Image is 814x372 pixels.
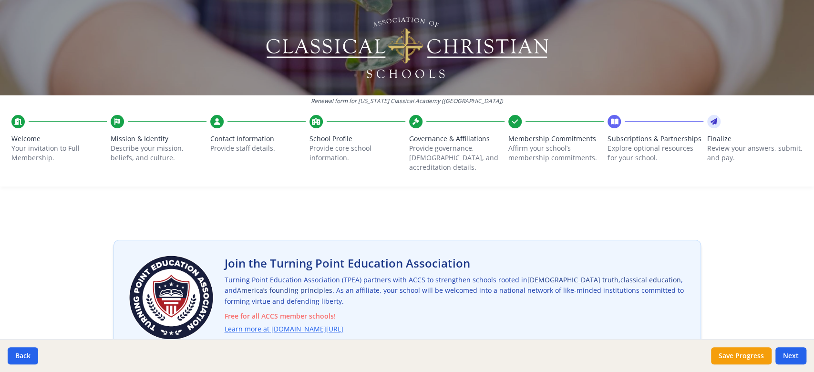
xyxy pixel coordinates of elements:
span: Contact Information [210,134,306,144]
span: Mission & Identity [111,134,206,144]
span: School Profile [309,134,405,144]
button: Next [775,347,806,364]
p: Review your answers, submit, and pay. [707,144,803,163]
span: classical education [620,275,681,284]
p: Explore optional resources for your school. [608,144,703,163]
button: Save Progress [711,347,772,364]
span: Governance & Affiliations [409,134,505,144]
p: Affirm your school’s membership commitments. [508,144,604,163]
p: Describe your mission, beliefs, and culture. [111,144,206,163]
p: Provide core school information. [309,144,405,163]
img: Turning Point Education Association Logo [125,252,217,343]
p: Turning Point Education Association (TPEA) partners with ACCS to strengthen schools rooted in , ,... [225,275,689,335]
span: Welcome [11,134,107,144]
span: Free for all ACCS member schools! [225,311,689,322]
span: America’s founding principles [237,286,332,295]
span: [DEMOGRAPHIC_DATA] truth [527,275,618,284]
span: Membership Commitments [508,134,604,144]
p: Provide governance, [DEMOGRAPHIC_DATA], and accreditation details. [409,144,505,172]
h2: Join the Turning Point Education Association [225,256,689,271]
span: Finalize [707,134,803,144]
a: Learn more at [DOMAIN_NAME][URL] [225,324,343,335]
p: Your invitation to Full Membership. [11,144,107,163]
p: Provide staff details. [210,144,306,153]
img: Logo [264,14,550,81]
span: Subscriptions & Partnerships [608,134,703,144]
button: Back [8,347,38,364]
